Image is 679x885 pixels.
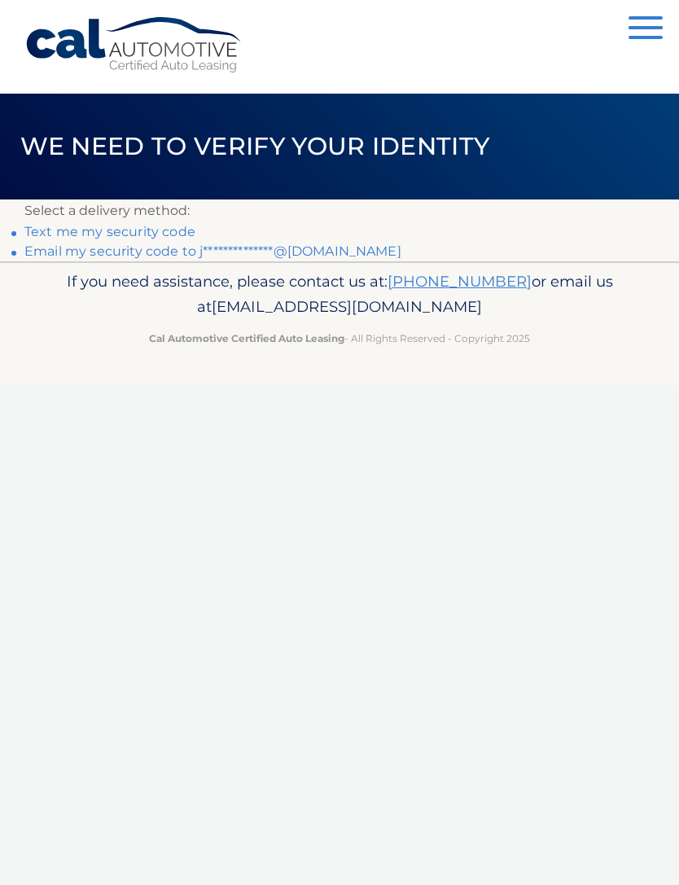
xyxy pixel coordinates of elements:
[149,332,344,344] strong: Cal Automotive Certified Auto Leasing
[24,199,655,222] p: Select a delivery method:
[24,330,655,347] p: - All Rights Reserved - Copyright 2025
[388,272,532,291] a: [PHONE_NUMBER]
[629,16,663,43] button: Menu
[212,297,482,316] span: [EMAIL_ADDRESS][DOMAIN_NAME]
[20,131,490,161] span: We need to verify your identity
[24,269,655,321] p: If you need assistance, please contact us at: or email us at
[24,16,244,74] a: Cal Automotive
[24,224,195,239] a: Text me my security code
